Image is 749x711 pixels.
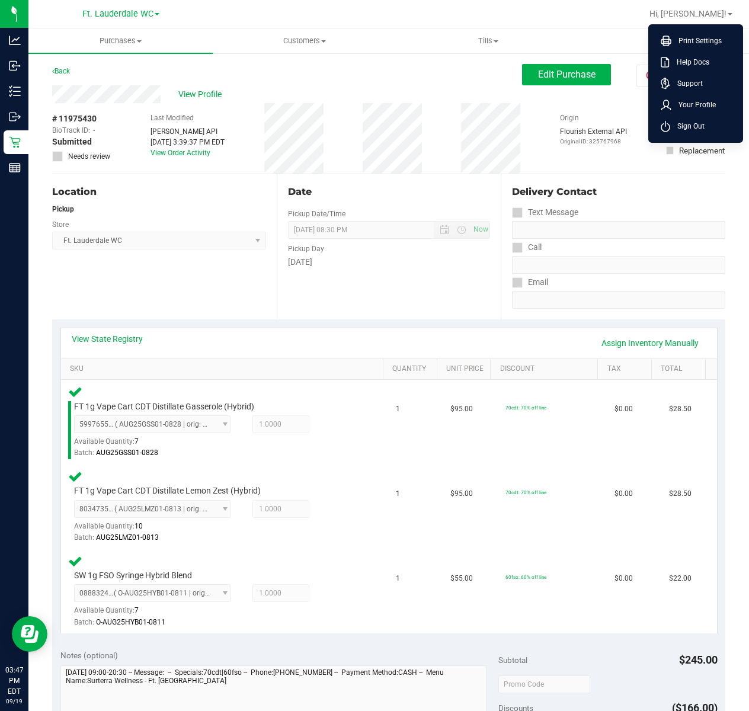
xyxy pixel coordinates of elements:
[151,137,225,148] div: [DATE] 3:39:37 PM EDT
[614,488,633,499] span: $0.00
[52,219,69,230] label: Store
[560,113,579,123] label: Origin
[288,209,345,219] label: Pickup Date/Time
[52,185,266,199] div: Location
[640,36,705,46] span: Deliveries
[178,88,226,101] span: View Profile
[670,120,705,132] span: Sign Out
[669,488,692,499] span: $28.50
[450,573,473,584] span: $55.00
[505,574,546,580] span: 60fso: 60% off line
[28,28,213,53] a: Purchases
[52,125,90,136] span: BioTrack ID:
[288,244,324,254] label: Pickup Day
[607,364,647,374] a: Tax
[560,126,627,146] div: Flourish External API
[594,333,706,353] a: Assign Inventory Manually
[671,99,716,111] span: Your Profile
[52,113,97,125] span: # 11975430
[679,145,725,156] div: Replacement
[396,28,581,53] a: Tills
[96,449,158,457] span: AUG25GSS01-0828
[522,64,611,85] button: Edit Purchase
[651,116,740,137] li: Sign Out
[661,56,735,68] a: Help Docs
[12,616,47,652] iframe: Resource center
[82,9,153,19] span: Ft. Lauderdale WC
[9,136,21,148] inline-svg: Retail
[28,36,213,46] span: Purchases
[9,34,21,46] inline-svg: Analytics
[96,618,165,626] span: O-AUG25HYB01-0811
[396,573,400,584] span: 1
[512,274,548,291] label: Email
[671,35,722,47] span: Print Settings
[213,28,397,53] a: Customers
[661,78,735,89] a: Support
[9,60,21,72] inline-svg: Inbound
[135,522,143,530] span: 10
[669,403,692,415] span: $28.50
[151,113,194,123] label: Last Modified
[93,125,95,136] span: -
[135,606,139,614] span: 7
[60,651,118,660] span: Notes (optional)
[74,518,239,541] div: Available Quantity:
[512,239,542,256] label: Call
[96,533,159,542] span: AUG25LMZ01-0813
[498,675,590,693] input: Promo Code
[74,618,94,626] span: Batch:
[670,56,709,68] span: Help Docs
[679,654,718,666] span: $245.00
[5,665,23,697] p: 03:47 PM EDT
[512,204,578,221] label: Text Message
[9,162,21,174] inline-svg: Reports
[74,602,239,625] div: Available Quantity:
[498,655,527,665] span: Subtotal
[396,488,400,499] span: 1
[68,151,110,162] span: Needs review
[135,437,139,446] span: 7
[74,401,254,412] span: FT 1g Vape Cart CDT Distillate Gasserole (Hybrid)
[288,256,491,268] div: [DATE]
[52,67,70,75] a: Back
[614,573,633,584] span: $0.00
[70,364,379,374] a: SKU
[512,185,725,199] div: Delivery Contact
[151,149,210,157] a: View Order Activity
[288,185,491,199] div: Date
[151,126,225,137] div: [PERSON_NAME] API
[512,221,725,239] input: Format: (999) 999-9999
[74,485,261,497] span: FT 1g Vape Cart CDT Distillate Lemon Zest (Hybrid)
[538,69,596,80] span: Edit Purchase
[9,85,21,97] inline-svg: Inventory
[669,573,692,584] span: $22.00
[505,489,546,495] span: 70cdt: 70% off line
[505,405,546,411] span: 70cdt: 70% off line
[74,533,94,542] span: Batch:
[213,36,396,46] span: Customers
[74,449,94,457] span: Batch:
[614,403,633,415] span: $0.00
[500,364,594,374] a: Discount
[649,9,726,18] span: Hi, [PERSON_NAME]!
[74,433,239,456] div: Available Quantity:
[636,65,725,87] button: Cancel Purchase
[9,111,21,123] inline-svg: Outbound
[52,205,74,213] strong: Pickup
[396,403,400,415] span: 1
[72,333,143,345] a: View State Registry
[670,78,703,89] span: Support
[74,570,192,581] span: SW 1g FSO Syringe Hybrid Blend
[450,488,473,499] span: $95.00
[560,137,627,146] p: Original ID: 325767968
[52,136,92,148] span: Submitted
[661,364,700,374] a: Total
[397,36,580,46] span: Tills
[512,256,725,274] input: Format: (999) 999-9999
[392,364,432,374] a: Quantity
[450,403,473,415] span: $95.00
[5,697,23,706] p: 09/19
[446,364,486,374] a: Unit Price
